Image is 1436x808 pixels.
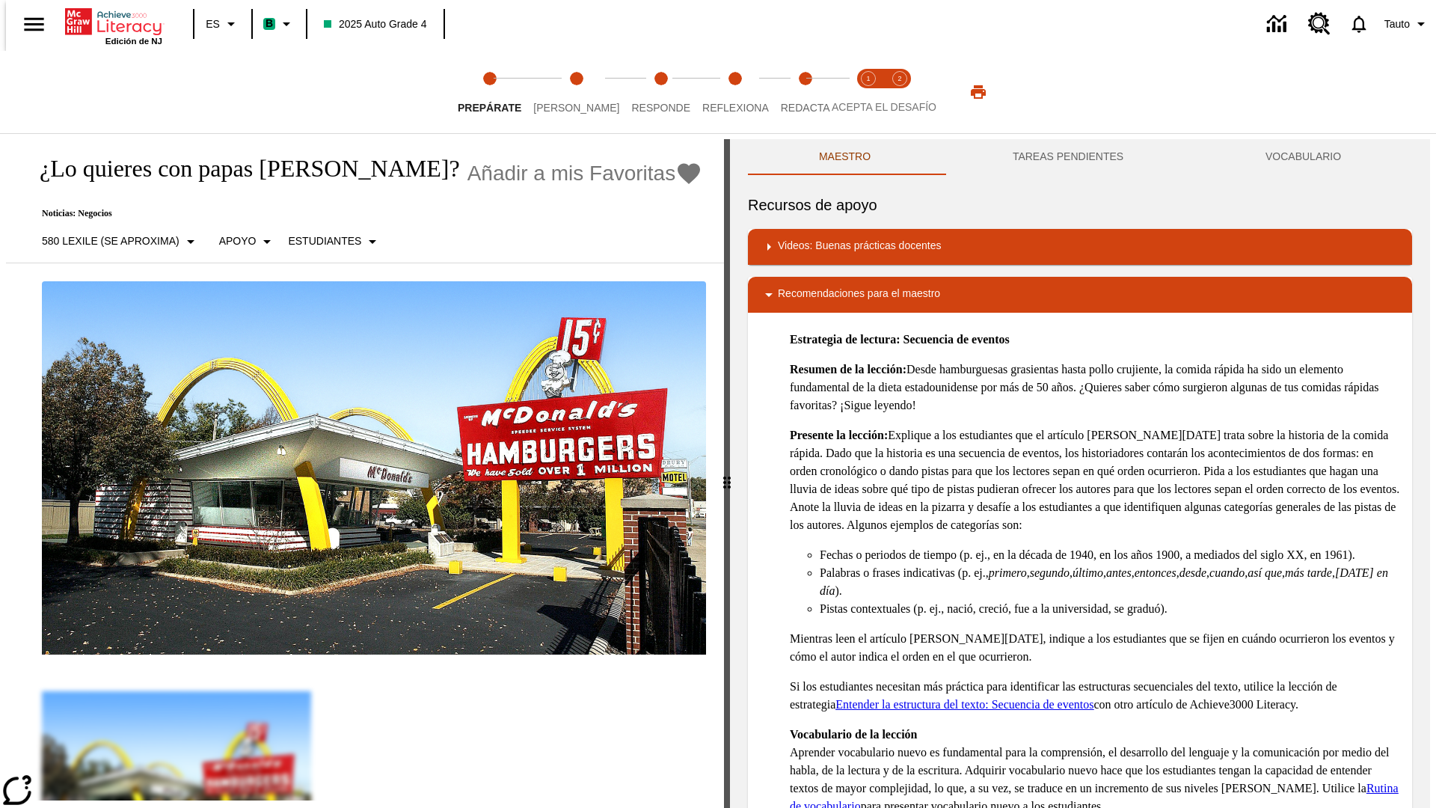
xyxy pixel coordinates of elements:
em: más tarde [1285,566,1332,579]
p: Si los estudiantes necesitan más práctica para identificar las estructuras secuenciales del texto... [790,678,1400,714]
p: Explique a los estudiantes que el artículo [PERSON_NAME][DATE] trata sobre la historia de la comi... [790,426,1400,534]
div: Videos: Buenas prácticas docentes [748,229,1412,265]
p: Apoyo [219,233,257,249]
text: 2 [897,75,901,82]
button: Lee step 2 of 5 [521,51,631,133]
button: Maestro [748,139,942,175]
em: desde [1179,566,1206,579]
span: B [266,14,273,33]
button: Tipo de apoyo, Apoyo [213,228,283,255]
button: Abrir el menú lateral [12,2,56,46]
h6: Recursos de apoyo [748,193,1412,217]
em: segundo [1030,566,1070,579]
text: 1 [866,75,870,82]
span: Edición de NJ [105,37,162,46]
strong: Vocabulario de la lección [790,728,918,741]
strong: Estrategia de lectura: Secuencia de eventos [790,333,1010,346]
button: Responde step 3 of 5 [619,51,702,133]
a: Entender la estructura del texto: Secuencia de eventos [835,698,1093,711]
span: ES [206,16,220,32]
em: antes [1106,566,1132,579]
div: Portada [65,5,162,46]
h1: ¿Lo quieres con papas [PERSON_NAME]? [24,155,460,183]
a: Centro de recursos, Se abrirá en una pestaña nueva. [1299,4,1340,44]
button: Redacta step 5 of 5 [769,51,842,133]
p: Recomendaciones para el maestro [778,286,940,304]
button: Acepta el desafío lee step 1 of 2 [847,51,890,133]
button: Acepta el desafío contesta step 2 of 2 [878,51,921,133]
p: Videos: Buenas prácticas docentes [778,238,941,256]
em: cuando [1209,566,1245,579]
span: [PERSON_NAME] [533,102,619,114]
strong: Presente la lección: [790,429,888,441]
button: TAREAS PENDIENTES [942,139,1194,175]
p: 580 Lexile (Se aproxima) [42,233,179,249]
button: Lenguaje: ES, Selecciona un idioma [199,10,247,37]
span: Reflexiona [702,102,769,114]
span: Responde [631,102,690,114]
button: VOCABULARIO [1194,139,1412,175]
button: Seleccionar estudiante [282,228,387,255]
em: así que [1248,566,1282,579]
div: Recomendaciones para el maestro [748,277,1412,313]
a: Centro de información [1258,4,1299,45]
a: Notificaciones [1340,4,1378,43]
strong: Resumen de la lección: [790,363,906,376]
div: Instructional Panel Tabs [748,139,1412,175]
div: Pulsa la tecla de intro o la barra espaciadora y luego presiona las flechas de derecha e izquierd... [724,139,730,808]
span: Redacta [781,102,830,114]
span: Prepárate [458,102,521,114]
span: Tauto [1384,16,1410,32]
button: Reflexiona step 4 of 5 [690,51,781,133]
span: Añadir a mis Favoritas [467,162,676,186]
li: Pistas contextuales (p. ej., nació, creció, fue a la universidad, se graduó). [820,600,1400,618]
em: entonces [1135,566,1176,579]
span: 2025 Auto Grade 4 [324,16,427,32]
button: Añadir a mis Favoritas - ¿Lo quieres con papas fritas? [467,160,703,186]
p: Desde hamburguesas grasientas hasta pollo crujiente, la comida rápida ha sido un elemento fundame... [790,361,1400,414]
p: Noticias: Negocios [24,208,702,219]
p: Mientras leen el artículo [PERSON_NAME][DATE], indique a los estudiantes que se fijen en cuándo o... [790,630,1400,666]
button: Seleccione Lexile, 580 Lexile (Se aproxima) [36,228,206,255]
em: último [1073,566,1103,579]
li: Fechas o periodos de tiempo (p. ej., en la década de 1940, en los años 1900, a mediados del siglo... [820,546,1400,564]
button: Perfil/Configuración [1378,10,1436,37]
img: Uno de los primeros locales de McDonald's, con el icónico letrero rojo y los arcos amarillos. [42,281,706,655]
em: primero [989,566,1027,579]
p: Estudiantes [288,233,361,249]
button: Prepárate step 1 of 5 [446,51,533,133]
span: ACEPTA EL DESAFÍO [832,101,936,113]
div: activity [730,139,1430,808]
button: Boost El color de la clase es verde menta. Cambiar el color de la clase. [257,10,301,37]
button: Imprimir [954,79,1002,105]
div: reading [6,139,724,801]
li: Palabras o frases indicativas (p. ej., , , , , , , , , , ). [820,564,1400,600]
